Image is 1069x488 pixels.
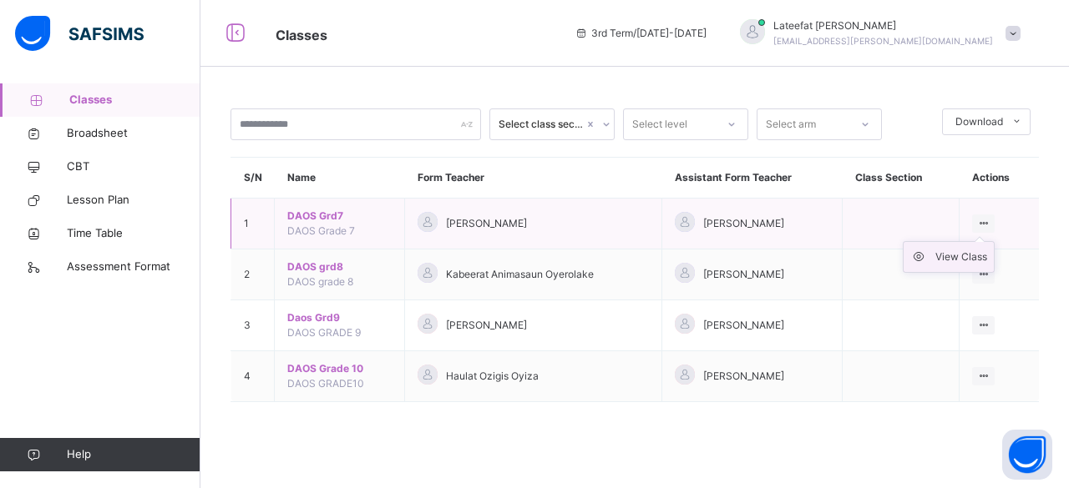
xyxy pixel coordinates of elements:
[231,158,275,199] th: S/N
[15,16,144,51] img: safsims
[67,125,200,142] span: Broadsheet
[287,361,392,376] span: DAOS Grade 10
[703,267,784,282] span: [PERSON_NAME]
[287,259,392,274] span: DAOS grd8
[287,209,392,224] span: DAOS Grd7
[935,249,987,265] div: View Class
[69,92,200,108] span: Classes
[703,318,784,333] span: [PERSON_NAME]
[287,310,392,325] span: Daos Grd9
[287,326,361,339] span: DAOS GRADE 9
[231,249,275,300] td: 2
[960,158,1039,199] th: Actions
[67,192,200,209] span: Lesson Plan
[231,199,275,249] td: 1
[446,216,527,231] span: [PERSON_NAME]
[955,114,1003,129] span: Download
[405,158,662,199] th: Form Teacher
[287,275,353,288] span: DAOS grade 8
[67,446,200,463] span: Help
[67,259,200,275] span: Assessment Format
[446,369,539,384] span: Haulat Ozigis Oyiza
[287,377,364,390] span: DAOS GRADE10
[276,27,327,43] span: Classes
[231,300,275,351] td: 3
[662,158,843,199] th: Assistant Form Teacher
[67,158,200,175] span: CBT
[275,158,405,199] th: Name
[766,108,816,140] div: Select arm
[632,108,687,140] div: Select level
[1002,430,1052,480] button: Open asap
[703,216,784,231] span: [PERSON_NAME]
[773,18,993,33] span: Lateefat [PERSON_NAME]
[446,267,594,282] span: Kabeerat Animasaun Oyerolake
[575,26,707,41] span: session/term information
[723,18,1029,48] div: LateefatOderinde-Gbadamosi
[231,351,275,402] td: 4
[446,318,527,333] span: [PERSON_NAME]
[287,224,355,237] span: DAOS Grade 7
[499,117,584,132] div: Select class section
[773,36,993,46] span: [EMAIL_ADDRESS][PERSON_NAME][DOMAIN_NAME]
[67,225,200,242] span: Time Table
[843,158,960,199] th: Class Section
[703,369,784,384] span: [PERSON_NAME]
